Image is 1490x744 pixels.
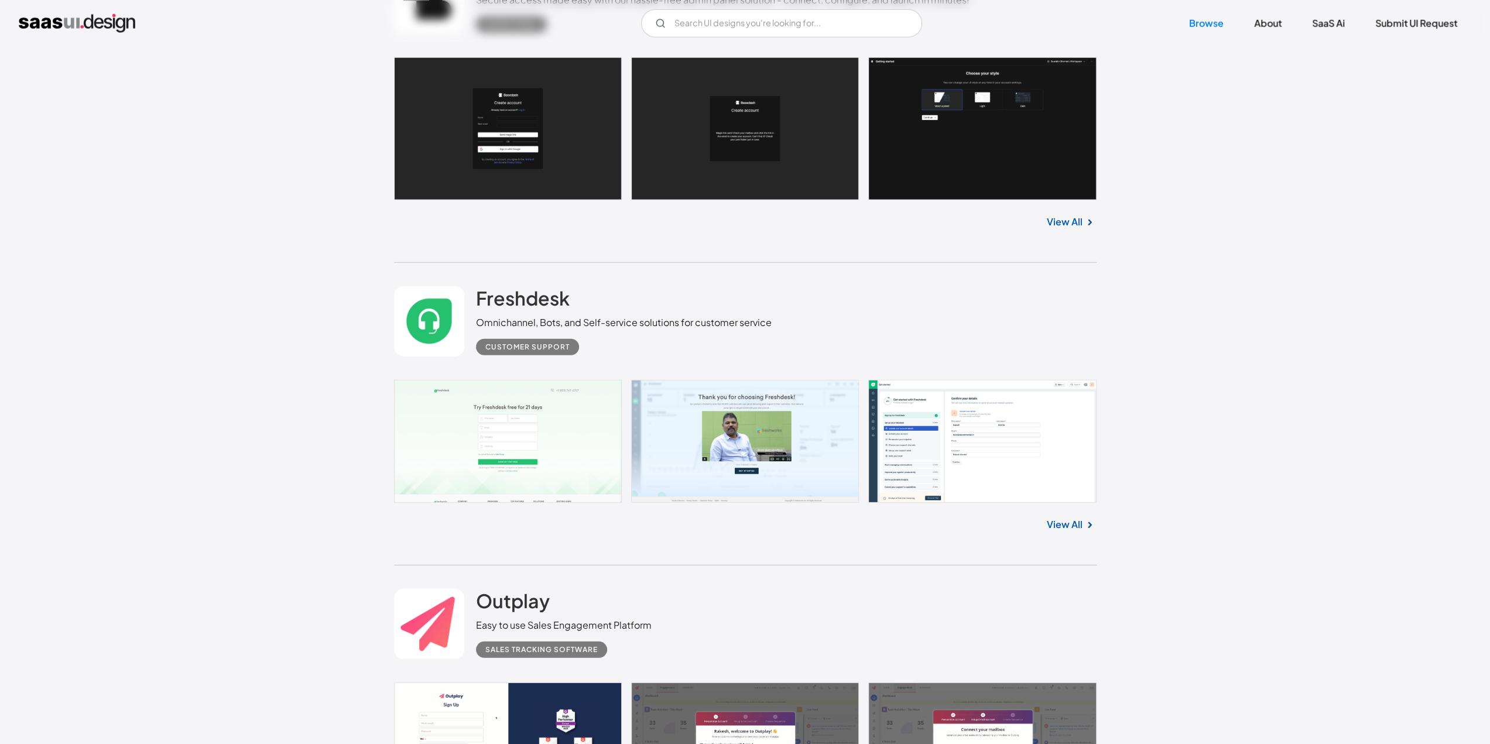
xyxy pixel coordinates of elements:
[1175,11,1238,36] a: Browse
[1047,215,1083,229] a: View All
[476,286,570,316] a: Freshdesk
[476,589,550,618] a: Outplay
[641,9,922,37] input: Search UI designs you're looking for...
[476,618,652,632] div: Easy to use Sales Engagement Platform
[1047,517,1083,532] a: View All
[476,316,772,330] div: Omnichannel, Bots, and Self-service solutions for customer service
[485,340,570,354] div: Customer Support
[485,643,598,657] div: Sales Tracking Software
[19,14,135,33] a: home
[641,9,922,37] form: Email Form
[1240,11,1296,36] a: About
[476,286,570,310] h2: Freshdesk
[1298,11,1359,36] a: SaaS Ai
[1361,11,1471,36] a: Submit UI Request
[476,589,550,612] h2: Outplay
